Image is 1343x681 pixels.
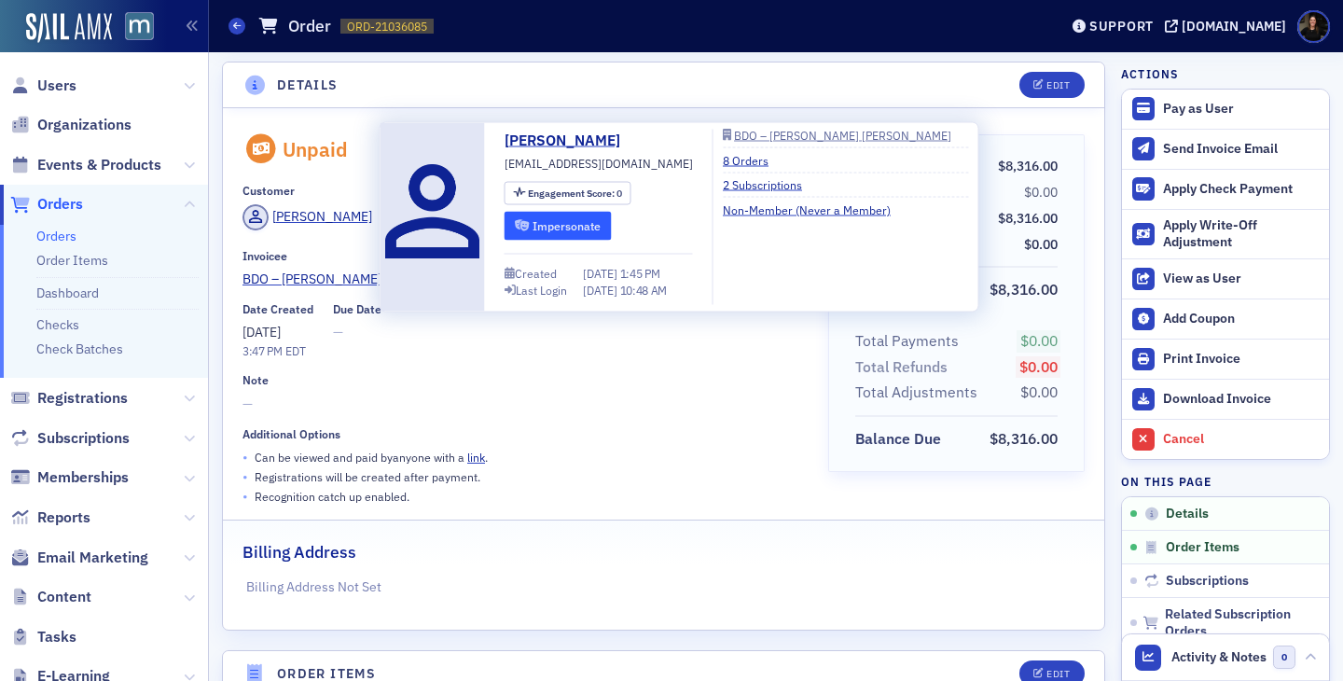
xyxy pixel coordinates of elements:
div: Total Adjustments [855,382,977,404]
span: Registrations [37,388,128,409]
span: 0 [1273,646,1296,669]
a: [PERSON_NAME] [242,204,372,230]
span: $0.00 [1024,236,1058,253]
a: 8 Orders [723,151,782,168]
h4: Details [277,76,339,95]
div: Total Payments [855,330,959,353]
span: $0.00 [1019,357,1058,376]
span: Orders [37,194,83,215]
span: Content [37,587,91,607]
p: Can be viewed and paid by anyone with a . [255,449,488,466]
a: BDO – [PERSON_NAME] [PERSON_NAME] [723,130,968,141]
span: EDT [283,343,306,358]
span: [DATE] [242,324,281,340]
span: $8,316.00 [998,158,1058,174]
div: Support [1089,18,1154,35]
p: Billing Address Not Set [246,577,1082,597]
span: Tasks [37,627,76,647]
div: [DOMAIN_NAME] [1182,18,1286,35]
a: Organizations [10,115,132,135]
div: Customer [242,184,295,198]
time: 3:47 PM [242,343,283,358]
img: SailAMX [26,13,112,43]
h4: Actions [1121,65,1179,82]
div: Last Login [516,285,567,295]
span: Profile [1297,10,1330,43]
a: Orders [36,228,76,244]
a: Order Items [36,252,108,269]
div: Additional Options [242,427,340,441]
a: View Homepage [112,12,154,44]
button: Edit [1019,72,1084,98]
a: BDO – [PERSON_NAME] [PERSON_NAME] [242,270,802,289]
a: Memberships [10,467,129,488]
div: Print Invoice [1163,351,1320,368]
span: $8,316.00 [998,210,1058,227]
a: Users [10,76,76,96]
a: Registrations [10,388,128,409]
p: Registrations will be created after payment. [255,468,480,485]
a: Orders [10,194,83,215]
div: Send Invoice Email [1163,141,1320,158]
span: Reports [37,507,90,528]
span: $0.00 [1024,184,1058,201]
div: BDO – [PERSON_NAME] [PERSON_NAME] [734,130,951,140]
span: Memberships [37,467,129,488]
span: Organizations [37,115,132,135]
p: Recognition catch up enabled. [255,488,409,505]
div: Apply Check Payment [1163,181,1320,198]
span: • [242,487,248,507]
button: [DOMAIN_NAME] [1165,20,1293,33]
span: Events & Products [37,155,161,175]
span: • [242,448,248,467]
div: Balance Due [855,428,941,451]
span: $0.00 [1020,331,1058,350]
button: Add Coupon [1122,299,1329,339]
a: Print Invoice [1122,339,1329,379]
span: Engagement Score : [528,187,616,200]
div: Created [515,268,557,278]
a: Email Marketing [10,548,148,568]
div: [PERSON_NAME] [272,207,372,227]
span: [EMAIL_ADDRESS][DOMAIN_NAME] [505,155,693,172]
div: Total Refunds [855,356,948,379]
h2: Billing Address [242,540,356,564]
span: Total Adjustments [855,382,984,404]
span: Email Marketing [37,548,148,568]
button: Impersonate [505,211,612,240]
span: Balance Due [855,428,948,451]
a: Download Invoice [1122,379,1329,419]
a: Non-Member (Never a Member) [723,201,905,217]
span: — [242,395,802,414]
div: Edit [1046,80,1070,90]
a: Content [10,587,91,607]
span: Subscriptions [37,428,130,449]
span: $8,316.00 [990,429,1058,448]
span: Total Payments [855,330,965,353]
a: Subscriptions [10,428,130,449]
div: Download Invoice [1163,391,1320,408]
span: Users [37,76,76,96]
div: Apply Write-Off Adjustment [1163,217,1320,250]
button: View as User [1122,258,1329,299]
div: Due Date [333,302,381,316]
span: $8,316.00 [990,280,1058,299]
a: 2 Subscriptions [723,176,816,193]
h1: Order [288,15,331,37]
button: Apply Write-Off Adjustment [1122,209,1329,259]
button: Cancel [1122,419,1329,459]
span: Details [1166,506,1209,522]
span: $0.00 [1020,382,1058,401]
button: Apply Check Payment [1122,169,1329,209]
div: Note [242,373,269,387]
a: Events & Products [10,155,161,175]
div: 0 [528,188,622,199]
div: Cancel [1163,431,1320,448]
span: Related Subscription Orders [1165,606,1321,639]
span: Total Refunds [855,356,954,379]
div: Date Created [242,302,313,316]
a: Dashboard [36,285,99,301]
button: Send Invoice Email [1122,129,1329,169]
div: Unpaid [283,137,348,161]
